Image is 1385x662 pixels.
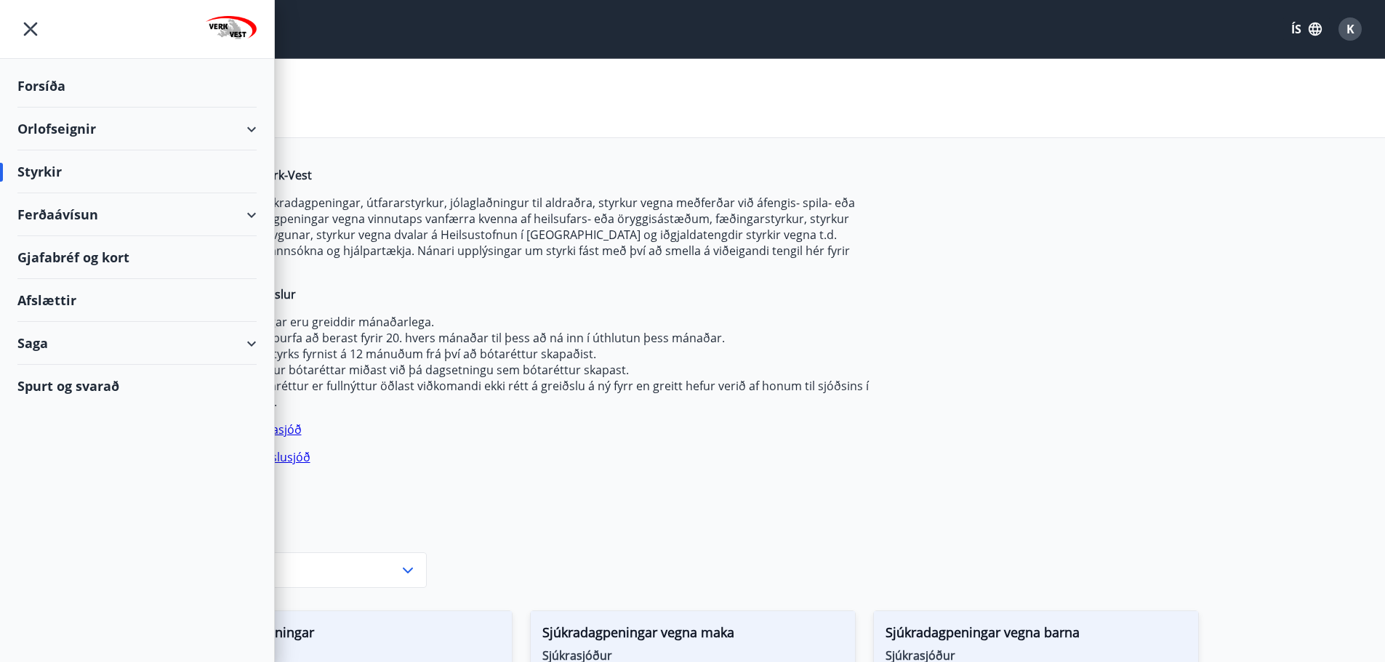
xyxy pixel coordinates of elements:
[187,535,427,549] label: Flokkur
[216,314,873,330] li: Dagpeningar eru greiddir mánaðarlega.
[1283,16,1330,42] button: ÍS
[216,330,873,346] li: Umsóknir þurfa að berast fyrir 20. hvers mánaðar til þess að ná inn í úthlutun þess mánaðar.
[17,108,257,150] div: Orlofseignir
[17,236,257,279] div: Gjafabréf og kort
[886,623,1187,647] span: Sjúkradagpeningar vegna barna
[542,623,843,647] span: Sjúkradagpeningar vegna maka
[17,65,257,108] div: Forsíða
[17,193,257,236] div: Ferðaávísun
[17,279,257,322] div: Afslættir
[1333,12,1368,47] button: K
[199,623,500,647] span: Sjúkradagpeningar
[17,322,257,365] div: Saga
[216,362,873,378] li: Útreikningur bótaréttar miðast við þá dagsetningu sem bótaréttur skapast.
[216,346,873,362] li: Réttur til styrks fyrnist á 12 mánuðum frá því að bótaréttur skapaðist.
[17,150,257,193] div: Styrkir
[17,365,257,407] div: Spurt og svarað
[216,378,873,410] li: Þegar bótaréttur er fullnýttur öðlast viðkomandi ekki rétt á greiðslu á ný fyrr en greitt hefur v...
[187,195,873,275] p: Greiddir eru sjúkradagpeningar, útfararstyrkur, jólaglaðningur til aldraðra, styrkur vegna meðfer...
[17,16,44,42] button: menu
[206,16,257,45] img: union_logo
[1346,21,1354,37] span: K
